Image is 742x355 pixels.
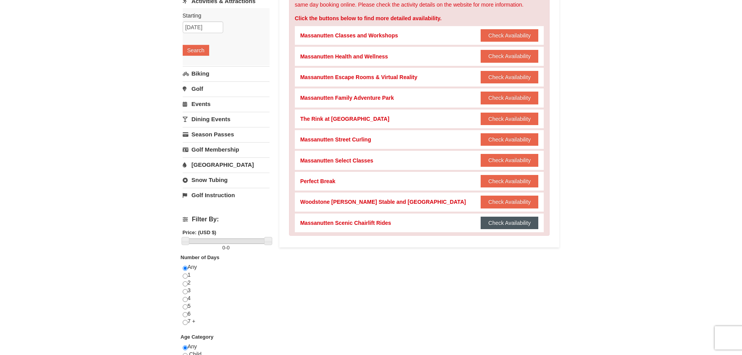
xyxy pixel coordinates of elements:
button: Check Availability [481,113,539,125]
button: Check Availability [481,175,539,187]
span: 0 [222,245,225,251]
div: Any 1 2 3 4 5 6 7 + [183,263,270,333]
h4: Filter By: [183,216,270,223]
label: - [183,244,270,252]
span: 0 [227,245,229,251]
a: Golf Instruction [183,188,270,202]
strong: Age Category [181,334,214,340]
button: Check Availability [481,71,539,83]
button: Check Availability [481,217,539,229]
div: Woodstone [PERSON_NAME] Stable and [GEOGRAPHIC_DATA] [300,198,466,206]
button: Check Availability [481,133,539,146]
div: Massanutten Classes and Workshops [300,32,398,39]
a: Dining Events [183,112,270,126]
a: Season Passes [183,127,270,141]
button: Search [183,45,209,56]
a: [GEOGRAPHIC_DATA] [183,157,270,172]
button: Check Availability [481,92,539,104]
div: Massanutten Escape Rooms & Virtual Reality [300,73,418,81]
strong: Number of Days [181,254,220,260]
a: Biking [183,66,270,81]
div: Massanutten Health and Wellness [300,53,388,60]
button: Check Availability [481,50,539,62]
div: Massanutten Select Classes [300,157,374,164]
div: Perfect Break [300,177,335,185]
a: Golf [183,81,270,96]
div: Massanutten Street Curling [300,136,371,143]
strong: Price: (USD $) [183,230,217,235]
div: The Rink at [GEOGRAPHIC_DATA] [300,115,390,123]
button: Check Availability [481,154,539,166]
button: Check Availability [481,196,539,208]
button: Check Availability [481,29,539,42]
div: Click the buttons below to find more detailed availability. [295,14,544,22]
div: Massanutten Scenic Chairlift Rides [300,219,391,227]
a: Events [183,97,270,111]
a: Golf Membership [183,142,270,157]
label: Starting [183,12,264,19]
div: Massanutten Family Adventure Park [300,94,394,102]
a: Snow Tubing [183,173,270,187]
